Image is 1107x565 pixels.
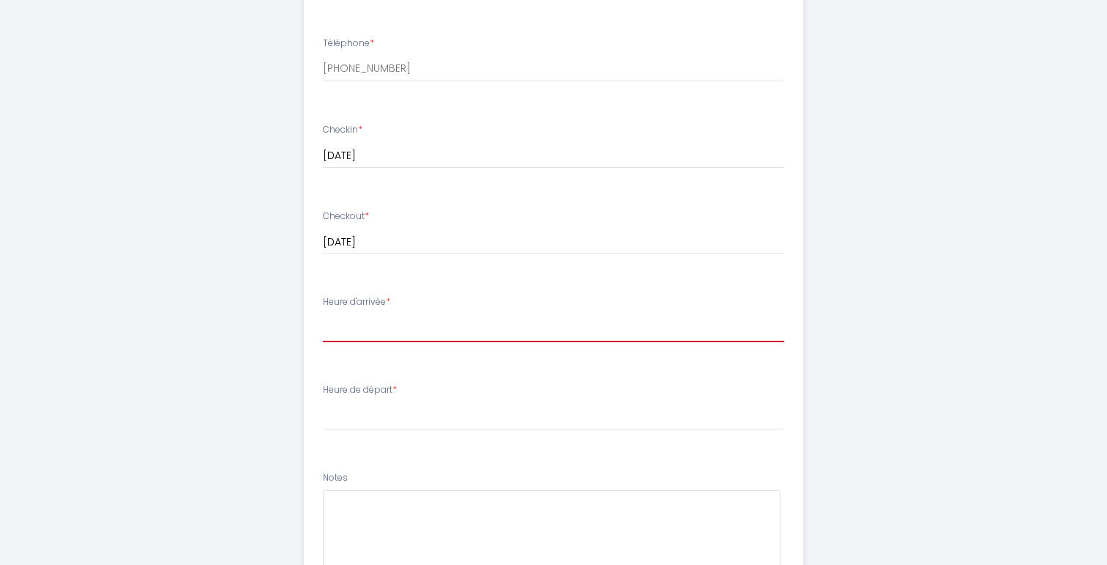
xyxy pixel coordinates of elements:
[323,383,397,397] label: Heure de départ
[323,295,390,309] label: Heure d'arrivée
[323,123,362,137] label: Checkin
[323,210,369,224] label: Checkout
[323,471,348,485] label: Notes
[323,37,374,51] label: Téléphone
